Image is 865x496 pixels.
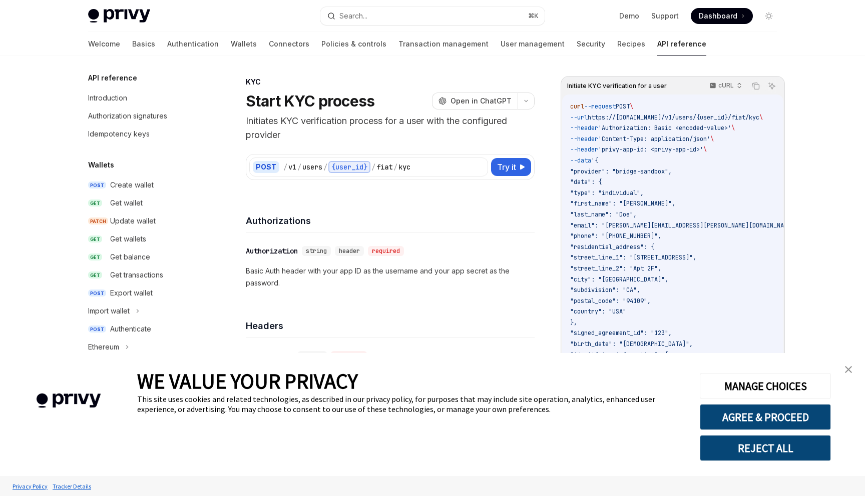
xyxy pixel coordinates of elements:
span: GET [88,235,102,243]
a: POSTAuthenticate [80,320,208,338]
button: Open in ChatGPT [432,92,518,109]
div: Import wallet [88,305,130,317]
a: Dashboard [691,8,753,24]
h5: Wallets [88,159,114,171]
span: "phone": "[PHONE_NUMBER]", [570,232,661,240]
a: Connectors [269,32,309,56]
a: Recipes [617,32,645,56]
a: close banner [838,359,858,379]
a: User management [501,32,565,56]
a: POSTCreate wallet [80,176,208,194]
span: GET [88,271,102,279]
span: header [339,247,360,255]
span: "city": "[GEOGRAPHIC_DATA]", [570,275,668,283]
span: PATCH [88,217,108,225]
div: This site uses cookies and related technologies, as described in our privacy policy, for purposes... [137,394,685,414]
button: Toggle dark mode [761,8,777,24]
span: 'Authorization: Basic <encoded-value>' [598,124,731,132]
span: POST [88,289,106,297]
div: POST [253,161,279,173]
a: GETGet wallets [80,230,208,248]
p: Basic Auth header with your app ID as the username and your app secret as the password. [246,265,535,289]
span: POST [88,325,106,333]
h5: API reference [88,72,137,84]
span: Open in ChatGPT [451,96,512,106]
div: Authorization [246,246,298,256]
span: }, [570,318,577,326]
div: / [297,162,301,172]
div: Get wallet [110,197,143,209]
a: Policies & controls [321,32,386,56]
span: "signed_agreement_id": "123", [570,329,672,337]
a: Transaction management [398,32,489,56]
span: POST [88,181,106,189]
div: Get balance [110,251,150,263]
span: ⌘ K [528,12,539,20]
span: \ [630,102,633,110]
div: users [302,162,322,172]
button: Search...⌘K [320,7,545,25]
span: --url [570,113,588,121]
span: "provider": "bridge-sandbox", [570,167,672,175]
span: Initiate KYC verification for a user [567,82,667,90]
a: API reference [657,32,706,56]
span: --request [584,102,616,110]
span: Try it [497,161,516,173]
div: / [283,162,287,172]
span: --header [570,135,598,143]
span: "first_name": "[PERSON_NAME]", [570,199,675,207]
div: Create wallet [110,179,154,191]
button: REJECT ALL [700,435,831,461]
a: Welcome [88,32,120,56]
p: Initiates KYC verification process for a user with the configured provider [246,114,535,142]
span: --header [570,145,598,153]
span: "identifying_information": [ [570,351,668,359]
span: "email": "[PERSON_NAME][EMAIL_ADDRESS][PERSON_NAME][DOMAIN_NAME]", [570,221,801,229]
span: Dashboard [699,11,737,21]
span: --header [570,124,598,132]
span: \ [703,145,707,153]
div: Get wallets [110,233,146,245]
h1: Start KYC process [246,92,374,110]
span: WE VALUE YOUR PRIVACY [137,368,358,394]
a: POSTExport wallet [80,284,208,302]
a: Authentication [167,32,219,56]
span: curl [570,102,584,110]
div: Ethereum [88,341,119,353]
a: Privacy Policy [10,477,50,495]
span: GET [88,253,102,261]
div: Authenticate [110,323,151,335]
a: Tracker Details [50,477,94,495]
a: PATCHUpdate wallet [80,212,208,230]
span: POST [616,102,630,110]
button: AGREE & PROCEED [700,404,831,430]
span: "last_name": "Doe", [570,210,637,218]
span: 'privy-app-id: <privy-app-id>' [598,145,703,153]
button: Ask AI [765,79,778,92]
button: Copy the contents from the code block [749,79,762,92]
button: Try it [491,158,531,176]
a: GETGet wallet [80,194,208,212]
span: "type": "individual", [570,189,644,197]
a: Idempotency keys [80,125,208,143]
a: Security [577,32,605,56]
span: "subdivision": "CA", [570,286,640,294]
a: Introduction [80,89,208,107]
span: "data": { [570,178,602,186]
div: Search... [339,10,367,22]
div: required [368,246,404,256]
a: Support [651,11,679,21]
span: --data [570,156,591,164]
div: fiat [376,162,392,172]
h4: Authorizations [246,214,535,227]
span: "postal_code": "94109", [570,297,651,305]
button: cURL [704,77,746,94]
span: '{ [591,156,598,164]
p: cURL [718,81,734,89]
div: / [371,162,375,172]
span: \ [759,113,763,121]
div: / [323,162,327,172]
span: "birth_date": "[DEMOGRAPHIC_DATA]", [570,340,693,348]
div: Idempotency keys [88,128,150,140]
a: Authorization signatures [80,107,208,125]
